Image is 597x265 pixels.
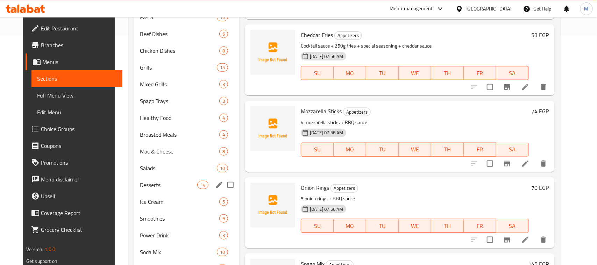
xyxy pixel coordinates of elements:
[304,68,331,78] span: SU
[466,5,512,13] div: [GEOGRAPHIC_DATA]
[219,97,228,105] div: items
[37,74,117,83] span: Sections
[219,231,228,239] div: items
[336,144,363,155] span: MO
[336,68,363,78] span: MO
[301,66,334,80] button: SU
[41,158,117,167] span: Promotions
[399,143,431,157] button: WE
[42,58,117,66] span: Menus
[496,143,529,157] button: SA
[219,30,228,38] div: items
[535,231,552,248] button: delete
[134,210,239,227] div: Smoothies9
[220,48,228,54] span: 8
[496,219,529,233] button: SA
[464,219,496,233] button: FR
[390,5,433,13] div: Menu-management
[307,53,346,60] span: [DATE] 07:56 AM
[41,192,117,200] span: Upsell
[220,199,228,205] span: 5
[301,143,334,157] button: SU
[307,206,346,213] span: [DATE] 07:56 AM
[26,245,43,254] span: Version:
[366,66,399,80] button: TU
[140,164,217,172] span: Salads
[331,184,358,193] div: Appetizers
[31,70,122,87] a: Sections
[220,148,228,155] span: 8
[219,130,228,139] div: items
[334,143,366,157] button: MO
[134,126,239,143] div: Broasted Meals4
[134,244,239,260] div: Soda Mix10
[220,31,228,37] span: 6
[26,37,122,53] a: Branches
[331,184,358,192] span: Appetizers
[434,68,461,78] span: TH
[140,46,219,55] span: Chicken Dishes
[134,76,239,93] div: Mixed Grills3
[434,144,461,155] span: TH
[140,80,219,88] div: Mixed Grills
[301,30,333,40] span: Cheddar Fries
[499,79,516,95] button: Branch-specific-item
[219,80,228,88] div: items
[301,219,334,233] button: SU
[467,68,493,78] span: FR
[41,209,117,217] span: Coverage Report
[134,177,239,193] div: Desserts14edit
[217,248,228,256] div: items
[304,221,331,231] span: SU
[334,31,362,40] div: Appetizers
[134,193,239,210] div: Ice Cream5
[219,46,228,55] div: items
[217,249,228,256] span: 10
[140,114,219,122] div: Healthy Food
[301,118,528,127] p: 4 mozzarella sticks + BBQ sauce
[483,80,497,94] span: Select to update
[26,205,122,221] a: Coverage Report
[134,59,239,76] div: Grills15
[467,144,493,155] span: FR
[140,181,197,189] span: Desserts
[26,188,122,205] a: Upsell
[31,104,122,121] a: Edit Menu
[214,180,225,190] button: edit
[401,221,428,231] span: WE
[45,245,56,254] span: 1.0.0
[134,143,239,160] div: Mac & Cheese8
[134,42,239,59] div: Chicken Dishes8
[41,125,117,133] span: Choice Groups
[219,147,228,156] div: items
[140,214,219,223] div: Smoothies
[140,248,217,256] div: Soda Mix
[399,66,431,80] button: WE
[336,221,363,231] span: MO
[369,221,396,231] span: TU
[483,232,497,247] span: Select to update
[219,198,228,206] div: items
[499,231,516,248] button: Branch-specific-item
[134,109,239,126] div: Healthy Food4
[217,64,228,71] span: 15
[401,68,428,78] span: WE
[41,142,117,150] span: Coupons
[431,66,464,80] button: TH
[532,183,549,193] h6: 70 EGP
[140,63,217,72] div: Grills
[140,231,219,239] span: Power Drink
[41,41,117,49] span: Branches
[499,155,516,172] button: Branch-specific-item
[198,182,208,188] span: 14
[220,98,228,105] span: 3
[37,108,117,116] span: Edit Menu
[366,143,399,157] button: TU
[532,106,549,116] h6: 74 EGP
[301,182,329,193] span: Onion Rings
[140,198,219,206] span: Ice Cream
[301,42,528,50] p: Cocktail sauce + 250g fries + special seasoning + cheddar sauce
[217,165,228,172] span: 10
